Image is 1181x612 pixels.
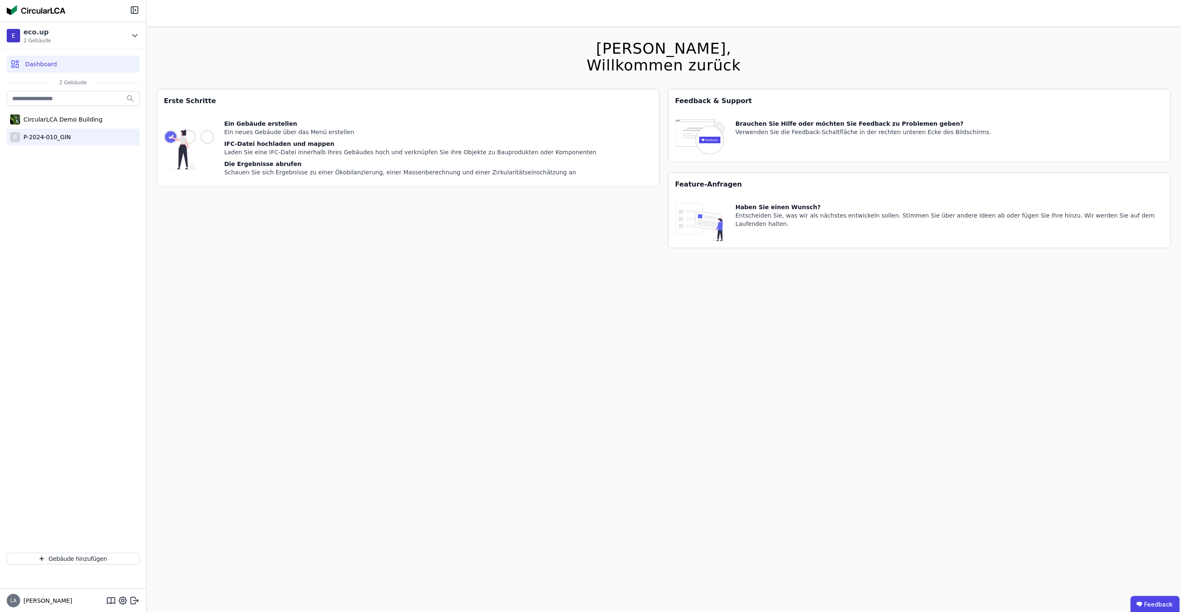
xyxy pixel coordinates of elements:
div: Entscheiden Sie, was wir als nächstes entwickeln sollen. Stimmen Sie über andere Ideen ab oder fü... [736,211,1164,228]
div: Brauchen Sie Hilfe oder möchten Sie Feedback zu Problemen geben? [736,119,991,128]
div: IFC-Datei hochladen und mappen [224,140,596,148]
div: Erste Schritte [157,89,659,113]
span: [PERSON_NAME] [20,596,72,605]
div: CircularLCA Demo Building [20,115,102,124]
div: Feedback & Support [668,89,1171,113]
img: feature_request_tile-UiXE1qGU.svg [675,203,725,241]
div: Ein neues Gebäude über das Menü erstellen [224,128,596,136]
span: Dashboard [25,60,57,68]
button: Gebäude hinzufügen [7,553,140,565]
div: eco.up [23,27,51,37]
div: Ein Gebäude erstellen [224,119,596,128]
div: Feature-Anfragen [668,173,1171,196]
div: Schauen Sie sich Ergebnisse zu einer Ökobilanzierung, einer Massenberechnung und einer Zirkularit... [224,168,596,176]
div: Verwenden Sie die Feedback-Schaltfläche in der rechten unteren Ecke des Bildschirms. [736,128,991,136]
div: [PERSON_NAME], [587,40,741,57]
div: P [10,132,20,142]
span: LA [10,598,16,603]
div: Die Ergebnisse abrufen [224,160,596,168]
img: Concular [7,5,65,15]
div: Laden Sie eine IFC-Datei innerhalb Ihres Gebäudes hoch und verknüpfen Sie ihre Objekte zu Bauprod... [224,148,596,156]
div: P-2024-010_GIN [20,133,71,141]
div: Haben Sie einen Wunsch? [736,203,1164,211]
div: E [7,29,20,42]
span: 2 Gebäude [23,37,51,44]
img: CircularLCA Demo Building [10,113,20,126]
img: feedback-icon-HCTs5lye.svg [675,119,725,155]
span: 2 Gebäude [51,79,96,86]
img: getting_started_tile-DrF_GRSv.svg [164,119,214,180]
div: Willkommen zurück [587,57,741,74]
